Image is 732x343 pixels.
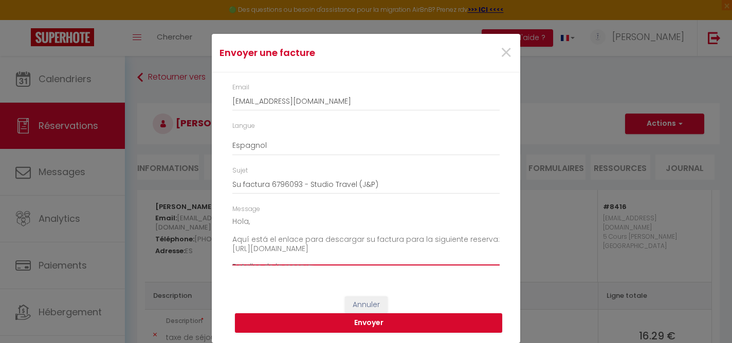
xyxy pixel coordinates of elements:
[345,296,388,314] button: Annuler
[232,204,260,214] label: Message
[232,83,249,92] label: Email
[232,166,248,176] label: Sujet
[235,313,502,333] button: Envoyer
[500,37,513,68] span: ×
[500,42,513,64] button: Close
[232,121,255,131] label: Langue
[219,46,410,60] h4: Envoyer une facture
